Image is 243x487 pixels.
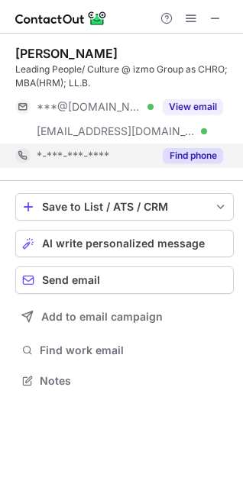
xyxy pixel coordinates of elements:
button: Find work email [15,340,234,361]
button: save-profile-one-click [15,193,234,221]
span: Send email [42,274,100,286]
div: Leading People/ Culture @ izmo Group as CHRO; MBA(HRM); LL.B. [15,63,234,90]
span: Add to email campaign [41,311,163,323]
button: Notes [15,370,234,392]
button: Reveal Button [163,148,223,163]
span: ***@[DOMAIN_NAME] [37,100,142,114]
span: Find work email [40,343,228,357]
button: AI write personalized message [15,230,234,257]
div: Save to List / ATS / CRM [42,201,207,213]
button: Reveal Button [163,99,223,114]
span: Notes [40,374,228,388]
button: Send email [15,266,234,294]
img: ContactOut v5.3.10 [15,9,107,27]
span: AI write personalized message [42,237,205,250]
div: [PERSON_NAME] [15,46,118,61]
button: Add to email campaign [15,303,234,331]
span: [EMAIL_ADDRESS][DOMAIN_NAME] [37,124,196,138]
